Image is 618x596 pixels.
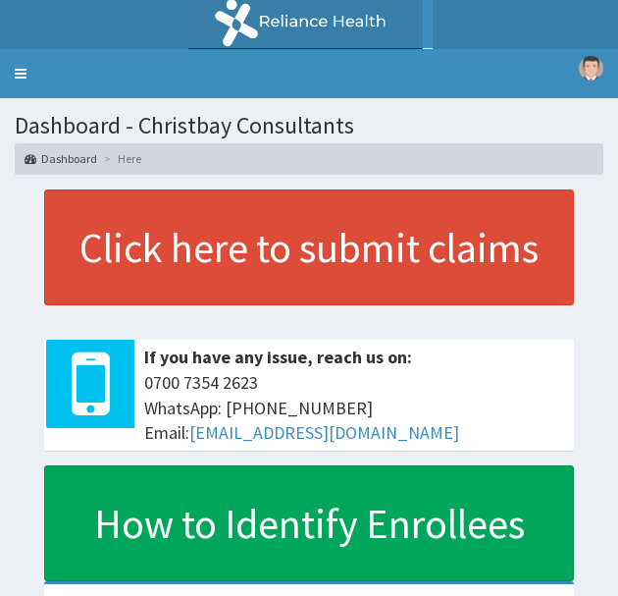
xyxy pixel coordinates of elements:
a: Dashboard [25,150,97,167]
span: 0700 7354 2623 WhatsApp: [PHONE_NUMBER] Email: [144,370,564,446]
a: Click here to submit claims [44,190,574,305]
b: If you have any issue, reach us on: [144,346,412,368]
a: How to Identify Enrollees [44,465,574,581]
li: Here [99,150,141,167]
img: User Image [579,56,603,81]
a: [EMAIL_ADDRESS][DOMAIN_NAME] [189,421,459,444]
h1: Dashboard - Christbay Consultants [15,113,603,138]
